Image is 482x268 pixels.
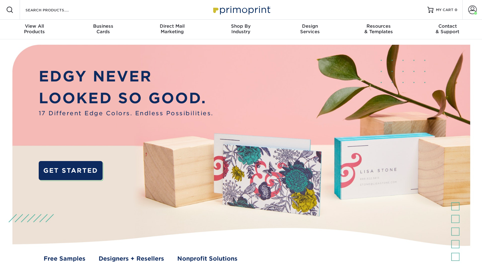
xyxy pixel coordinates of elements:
[138,23,206,29] span: Direct Mail
[44,254,85,263] a: Free Samples
[344,23,413,34] div: & Templates
[177,254,237,263] a: Nonprofit Solutions
[39,109,214,118] span: 17 Different Edge Colors. Endless Possibilities.
[69,23,138,34] div: Cards
[99,254,164,263] a: Designers + Resellers
[69,23,138,29] span: Business
[138,23,206,34] div: Marketing
[206,23,275,29] span: Shop By
[39,87,214,109] p: LOOKED SO GOOD.
[138,20,206,39] a: Direct MailMarketing
[210,3,272,16] img: Primoprint
[344,20,413,39] a: Resources& Templates
[69,20,138,39] a: BusinessCards
[206,20,275,39] a: Shop ByIndustry
[436,7,453,13] span: MY CART
[455,8,457,12] span: 0
[206,23,275,34] div: Industry
[413,23,482,34] div: & Support
[276,23,344,34] div: Services
[276,23,344,29] span: Design
[25,6,85,14] input: SEARCH PRODUCTS.....
[413,23,482,29] span: Contact
[39,161,103,180] a: GET STARTED
[39,65,214,87] p: EDGY NEVER
[276,20,344,39] a: DesignServices
[344,23,413,29] span: Resources
[413,20,482,39] a: Contact& Support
